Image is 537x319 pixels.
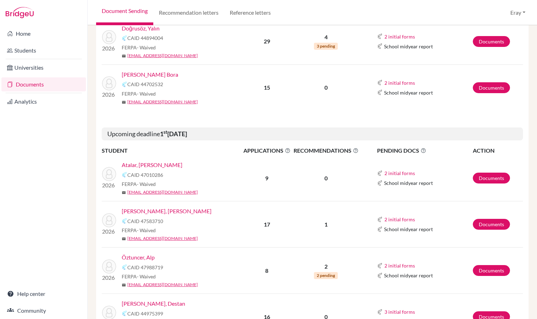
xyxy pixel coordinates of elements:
[102,30,116,44] img: Doğrusöz, Yalın
[122,227,156,234] span: FERPA
[265,267,268,274] b: 8
[102,181,116,189] p: 2026
[122,299,185,308] a: [PERSON_NAME], Destan
[122,100,126,104] span: mail
[314,272,338,279] span: 2 pending
[102,259,116,273] img: Öztuncer, Alp
[473,173,510,183] a: Documents
[292,146,360,155] span: RECOMMENDATIONS
[473,265,510,276] a: Documents
[122,283,126,287] span: mail
[127,189,198,195] a: [EMAIL_ADDRESS][DOMAIN_NAME]
[314,43,338,50] span: 3 pending
[127,99,198,105] a: [EMAIL_ADDRESS][DOMAIN_NAME]
[122,24,160,33] a: Doğrusöz, Yalın
[127,81,163,88] span: CAID 44702532
[137,44,156,50] span: - Waived
[292,83,360,92] p: 0
[1,95,86,109] a: Analytics
[292,220,360,229] p: 1
[264,84,270,91] b: 15
[377,90,383,95] img: Common App logo
[137,181,156,187] span: - Waived
[122,180,156,188] span: FERPA
[384,79,415,87] button: 2 initial forms
[377,146,472,155] span: PENDING DOCS
[122,90,156,97] span: FERPA
[102,167,116,181] img: Atalar, Arda Bartu
[160,130,187,138] b: 1 [DATE]
[384,43,433,50] span: School midyear report
[127,235,198,242] a: [EMAIL_ADDRESS][DOMAIN_NAME]
[137,227,156,233] span: - Waived
[384,262,415,270] button: 2 initial forms
[473,219,510,230] a: Documents
[122,70,178,79] a: [PERSON_NAME] Bora
[102,273,116,282] p: 2026
[122,237,126,241] span: mail
[473,36,510,47] a: Documents
[102,146,242,155] th: STUDENT
[122,264,127,270] img: Common App logo
[102,90,116,99] p: 2026
[122,161,182,169] a: Atalar, [PERSON_NAME]
[507,6,529,19] button: Eray
[1,61,86,75] a: Universities
[292,262,360,271] p: 2
[384,226,433,233] span: School midyear report
[1,27,86,41] a: Home
[265,175,268,181] b: 9
[6,7,34,18] img: Bridge-U
[242,146,291,155] span: APPLICATIONS
[122,82,127,87] img: Common App logo
[102,227,116,236] p: 2026
[377,80,383,85] img: Common App logo
[122,311,127,316] img: Common App logo
[127,53,198,59] a: [EMAIL_ADDRESS][DOMAIN_NAME]
[377,227,383,232] img: Common App logo
[122,190,126,195] span: mail
[122,253,155,262] a: Öztuncer, Alp
[264,38,270,44] b: 29
[384,272,433,279] span: School midyear report
[384,33,415,41] button: 2 initial forms
[377,273,383,278] img: Common App logo
[102,44,116,53] p: 2026
[472,146,523,155] th: ACTION
[1,304,86,318] a: Community
[137,91,156,97] span: - Waived
[473,82,510,93] a: Documents
[127,217,163,225] span: CAID 47583710
[102,76,116,90] img: Duman, Mert Bora
[1,287,86,301] a: Help center
[127,264,163,271] span: CAID 47988719
[377,309,383,315] img: Common App logo
[377,171,383,176] img: Common App logo
[122,54,126,58] span: mail
[384,179,433,187] span: School midyear report
[127,282,198,288] a: [EMAIL_ADDRESS][DOMAIN_NAME]
[377,217,383,222] img: Common App logo
[384,308,415,316] button: 3 initial forms
[122,218,127,224] img: Common App logo
[122,273,156,280] span: FERPA
[1,43,86,57] a: Students
[384,215,415,223] button: 2 initial forms
[122,35,127,41] img: Common App logo
[127,171,163,179] span: CAID 47010286
[102,127,523,141] h5: Upcoming deadline
[384,169,415,177] button: 2 initial forms
[163,129,167,135] sup: st
[384,89,433,96] span: School midyear report
[377,263,383,269] img: Common App logo
[377,43,383,49] img: Common App logo
[122,207,212,215] a: [PERSON_NAME], [PERSON_NAME]
[292,33,360,41] p: 4
[127,310,163,317] span: CAID 44975399
[292,174,360,182] p: 0
[122,172,127,178] img: Common App logo
[264,221,270,228] b: 17
[127,34,163,42] span: CAID 44894004
[377,34,383,39] img: Common App logo
[122,44,156,51] span: FERPA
